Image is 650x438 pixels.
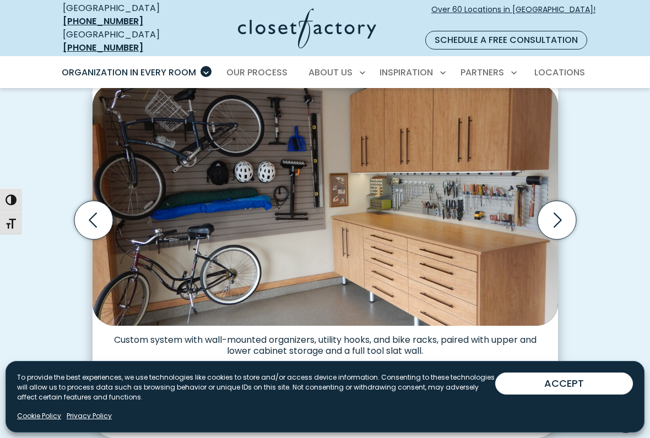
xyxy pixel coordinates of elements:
span: Partners [461,66,504,79]
img: Closet Factory Logo [238,8,376,48]
p: To provide the best experiences, we use technologies like cookies to store and/or access device i... [17,373,495,402]
nav: Primary Menu [54,57,596,88]
button: Previous slide [70,196,117,244]
a: Cookie Policy [17,411,61,421]
span: Inspiration [380,66,433,79]
button: ACCEPT [495,373,633,395]
span: Over 60 Locations in [GEOGRAPHIC_DATA]! [431,4,595,27]
a: Privacy Policy [67,411,112,421]
a: [PHONE_NUMBER] [63,41,143,54]
div: [GEOGRAPHIC_DATA] [63,2,183,28]
span: Locations [534,66,585,79]
span: Organization in Every Room [62,66,196,79]
span: Our Process [226,66,288,79]
span: About Us [308,66,353,79]
button: Next slide [533,196,581,244]
a: [PHONE_NUMBER] [63,15,143,28]
img: Warm wood-toned garage storage with bikes mounted on slat wall panels and cabinetry organizing he... [93,84,558,326]
div: [GEOGRAPHIC_DATA] [63,28,183,54]
a: Schedule a Free Consultation [425,31,587,50]
figcaption: Custom system with wall-mounted organizers, utility hooks, and bike racks, paired with upper and ... [93,326,558,357]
